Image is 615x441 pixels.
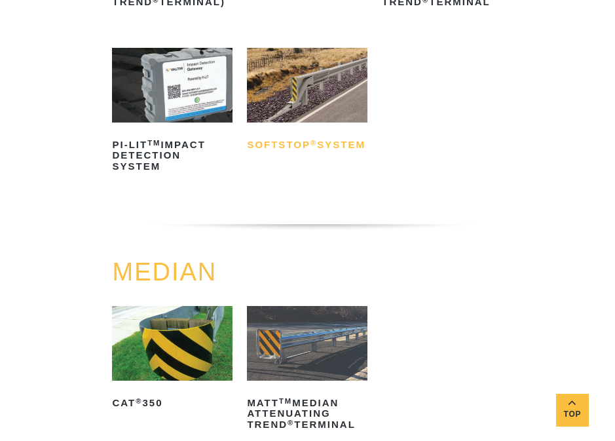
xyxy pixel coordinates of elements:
[112,306,232,413] a: CAT®350
[310,139,317,147] sup: ®
[112,258,217,286] a: MEDIAN
[288,419,294,427] sup: ®
[279,397,292,405] sup: TM
[556,394,589,427] a: Top
[247,306,367,435] a: MATTTMMedian Attenuating TREND®Terminal
[112,134,232,177] h2: PI-LIT Impact Detection System
[147,139,160,147] sup: TM
[112,48,232,177] a: PI-LITTMImpact Detection System
[247,48,367,123] img: SoftStop System End Terminal
[136,397,142,405] sup: ®
[556,407,589,422] span: Top
[247,134,367,155] h2: SoftStop System
[247,393,367,435] h2: MATT Median Attenuating TREND Terminal
[247,48,367,155] a: SoftStop®System
[112,393,232,413] h2: CAT 350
